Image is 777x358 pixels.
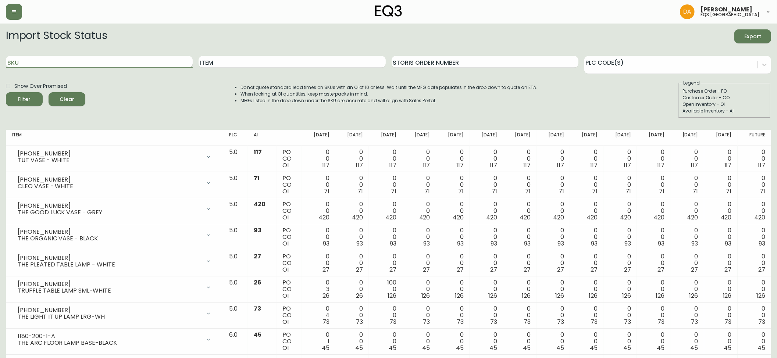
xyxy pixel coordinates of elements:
[658,318,665,326] span: 73
[724,161,732,169] span: 117
[744,149,765,169] div: 0 0
[682,88,766,94] div: Purchase Order - PO
[308,253,329,273] div: 0 0
[576,279,598,299] div: 0 0
[475,332,497,351] div: 0 0
[453,213,464,222] span: 420
[282,253,296,273] div: PO CO
[18,209,201,216] div: THE GOOD LUCK VASE - GREY
[643,175,664,195] div: 0 0
[710,253,732,273] div: 0 0
[223,224,248,250] td: 5.0
[356,291,363,300] span: 26
[676,332,698,351] div: 0 0
[542,149,564,169] div: 0 0
[335,130,369,146] th: [DATE]
[676,279,698,299] div: 0 0
[223,276,248,302] td: 5.0
[12,332,217,348] div: 1180-200-1-ATHE ARC FLOOR LAMP BASE-BLACK
[408,149,430,169] div: 0 0
[624,161,631,169] span: 117
[756,291,765,300] span: 126
[240,91,538,97] li: When looking at OI quantities, keep masterpacks in mind.
[609,253,631,273] div: 0 0
[18,255,201,261] div: [PHONE_NUMBER]
[624,239,631,248] span: 93
[557,265,564,274] span: 27
[282,201,296,221] div: PO CO
[509,279,531,299] div: 0 0
[609,279,631,299] div: 0 0
[693,187,698,196] span: 71
[282,175,296,195] div: PO CO
[390,318,397,326] span: 73
[282,318,289,326] span: OI
[723,291,732,300] span: 126
[643,253,664,273] div: 0 0
[524,265,531,274] span: 27
[475,175,497,195] div: 0 0
[18,183,201,190] div: CLEO VASE - WHITE
[254,226,261,235] span: 93
[322,318,329,326] span: 73
[559,187,564,196] span: 71
[710,149,732,169] div: 0 0
[758,318,765,326] span: 73
[542,332,564,351] div: 0 0
[609,175,631,195] div: 0 0
[721,213,732,222] span: 420
[509,305,531,325] div: 0 0
[18,176,201,183] div: [PHONE_NUMBER]
[591,239,598,248] span: 93
[525,187,531,196] span: 71
[576,227,598,247] div: 0 0
[18,307,201,314] div: [PHONE_NUMBER]
[658,265,665,274] span: 27
[691,161,698,169] span: 117
[442,332,464,351] div: 0 0
[18,203,201,209] div: [PHONE_NUMBER]
[408,305,430,325] div: 0 0
[524,239,531,248] span: 93
[6,92,43,106] button: Filter
[676,227,698,247] div: 0 0
[390,265,397,274] span: 27
[425,187,430,196] span: 71
[18,150,201,157] div: [PHONE_NUMBER]
[643,201,664,221] div: 0 0
[740,32,765,41] span: Export
[254,200,265,208] span: 420
[553,213,564,222] span: 420
[375,253,396,273] div: 0 0
[509,227,531,247] div: 0 0
[486,213,497,222] span: 420
[18,340,201,346] div: THE ARC FLOOR LAMP BASE-BLACK
[18,333,201,340] div: 1180-200-1-A
[322,161,329,169] span: 117
[576,253,598,273] div: 0 0
[391,187,397,196] span: 71
[557,318,564,326] span: 73
[375,332,396,351] div: 0 0
[542,305,564,325] div: 0 0
[308,201,329,221] div: 0 0
[689,291,698,300] span: 126
[475,253,497,273] div: 0 0
[375,305,396,325] div: 0 0
[408,175,430,195] div: 0 0
[341,253,363,273] div: 0 0
[282,265,289,274] span: OI
[390,239,397,248] span: 93
[442,149,464,169] div: 0 0
[710,175,732,195] div: 0 0
[436,130,470,146] th: [DATE]
[654,213,665,222] span: 420
[282,239,289,248] span: OI
[492,187,497,196] span: 71
[442,253,464,273] div: 0 0
[734,29,771,43] button: Export
[475,305,497,325] div: 0 0
[692,239,698,248] span: 93
[341,201,363,221] div: 0 0
[408,201,430,221] div: 0 0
